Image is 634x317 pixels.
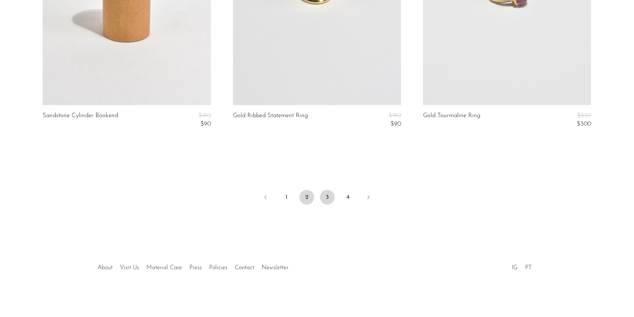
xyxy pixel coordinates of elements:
ul: Quick links [94,259,292,273]
span: $300 [577,121,591,127]
ul: Social Medias [508,259,535,273]
a: Contact [235,265,254,271]
a: Previous [258,190,273,206]
a: Press [189,265,202,271]
span: $90 [390,121,401,127]
a: IG [512,265,518,271]
a: Gold Ribbed Statement Ring [233,112,308,127]
a: About [98,265,113,271]
a: 1 [279,190,294,205]
span: $180 [389,112,401,119]
a: Policies [209,265,227,271]
a: PT [525,265,532,271]
span: $90 [200,121,211,127]
a: 4 [340,190,355,205]
a: Material Care [146,265,182,271]
span: 2 [299,190,314,205]
a: Sandstone Cylinder Bookend [43,112,118,127]
a: 3 [320,190,335,205]
a: Next [361,190,376,206]
span: $550 [577,112,591,119]
a: Gold Tourmaline Ring [423,112,480,127]
a: Visit Us [120,265,139,271]
span: $180 [198,112,211,119]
